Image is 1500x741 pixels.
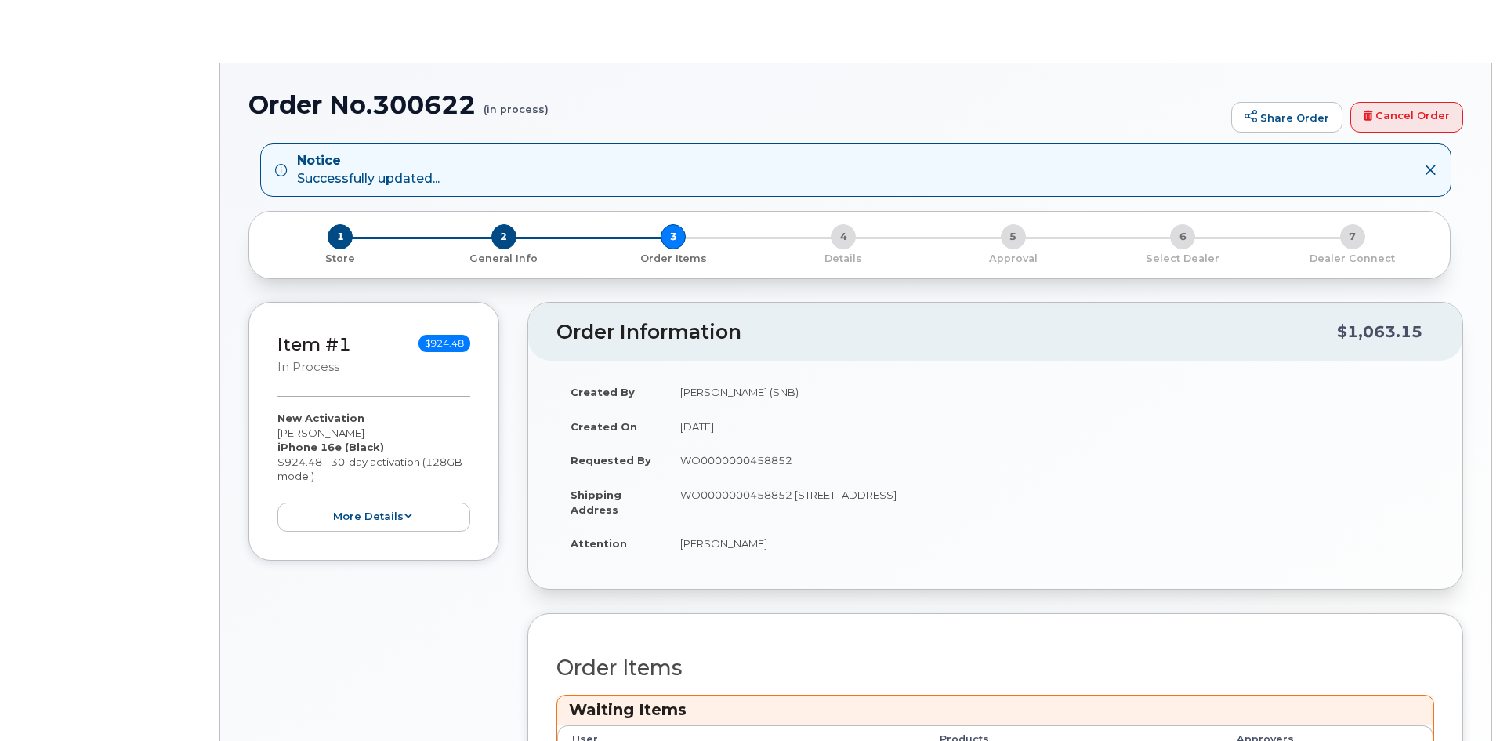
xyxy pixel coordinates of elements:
[556,656,1434,680] h2: Order Items
[666,409,1434,444] td: [DATE]
[277,441,384,453] strong: iPhone 16e (Black)
[418,335,470,352] span: $924.48
[571,489,621,516] strong: Shipping Address
[571,386,635,398] strong: Created By
[556,321,1337,343] h2: Order Information
[666,443,1434,478] td: WO0000000458852
[297,152,440,170] strong: Notice
[571,454,651,467] strong: Requested By
[491,224,516,249] span: 2
[666,478,1434,526] td: WO0000000458852 [STREET_ADDRESS]
[666,526,1434,561] td: [PERSON_NAME]
[297,152,440,188] div: Successfully updated...
[268,252,413,266] p: Store
[262,249,419,266] a: 1 Store
[666,375,1434,409] td: [PERSON_NAME] (SNB)
[569,699,1422,721] h3: Waiting Items
[419,249,589,266] a: 2 General Info
[277,411,470,532] div: [PERSON_NAME] $924.48 - 30-day activation (128GB model)
[1231,102,1342,133] a: Share Order
[277,333,351,355] a: Item #1
[1337,317,1422,347] div: $1,063.15
[248,91,1223,118] h1: Order No.300622
[277,360,339,374] small: in process
[1350,102,1463,133] a: Cancel Order
[277,503,470,532] button: more details
[277,412,364,424] strong: New Activation
[571,537,627,550] strong: Attention
[571,420,637,433] strong: Created On
[328,224,353,249] span: 1
[426,252,583,266] p: General Info
[484,91,549,115] small: (in process)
